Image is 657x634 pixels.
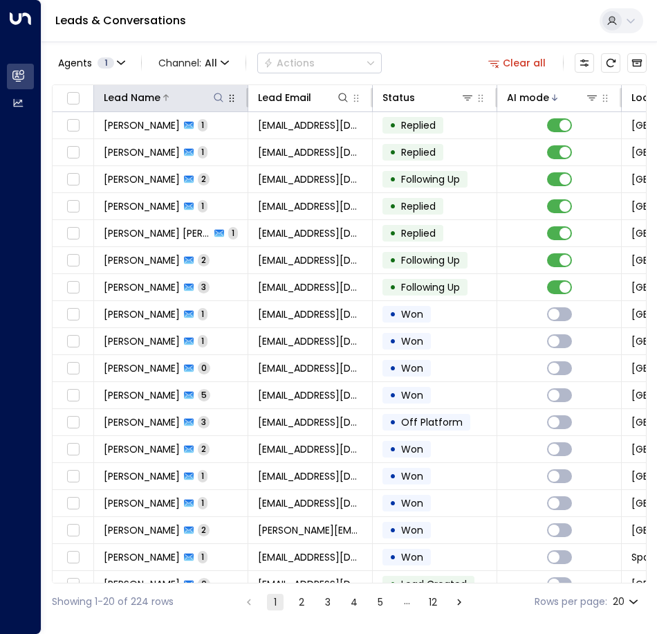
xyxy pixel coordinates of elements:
[198,146,207,158] span: 1
[389,329,396,353] div: •
[382,89,415,106] div: Status
[389,275,396,299] div: •
[535,595,607,609] label: Rows per page:
[55,12,186,28] a: Leads & Conversations
[401,496,423,510] span: Won
[401,469,423,483] span: Won
[401,334,423,348] span: Won
[258,550,362,564] span: charlsescott221@gmail.com
[293,594,310,610] button: Go to page 2
[198,443,210,455] span: 2
[389,518,396,542] div: •
[98,57,114,69] span: 1
[389,572,396,596] div: •
[104,89,225,106] div: Lead Name
[64,117,82,134] span: Toggle select row
[258,442,362,456] span: ahmedfofanah@hotmail.com
[198,119,207,131] span: 1
[258,496,362,510] span: mmcglinchey8@aol.com
[198,173,210,185] span: 2
[258,523,362,537] span: nathan.luke.white@live.co.uk
[198,389,210,401] span: 5
[104,226,210,240] span: Priscilla Olamide Oladipupo
[258,388,362,402] span: joshlynch266@yahoo.com
[451,594,468,610] button: Go to next page
[258,280,362,294] span: susanf@servolct.org.uk
[153,53,234,73] button: Channel:All
[257,53,382,73] button: Actions
[267,594,284,610] button: page 1
[346,594,362,610] button: Go to page 4
[64,441,82,458] span: Toggle select row
[198,308,207,320] span: 1
[401,280,460,294] span: Following Up
[64,549,82,566] span: Toggle select row
[64,576,82,593] span: Toggle select row
[263,57,315,69] div: Actions
[198,524,210,536] span: 2
[389,141,396,164] div: •
[389,410,396,434] div: •
[389,114,396,137] div: •
[64,252,82,269] span: Toggle select row
[258,226,362,240] span: oladipupoolamide335@gmail.com
[401,145,436,159] span: Replied
[104,253,180,267] span: K Jones
[198,551,207,563] span: 1
[258,361,362,375] span: omnicouk1@gmail.com
[64,495,82,512] span: Toggle select row
[258,307,362,321] span: markwilson@gmail.com
[104,172,180,186] span: Vincent Farrell
[104,550,180,564] span: Charles Scott
[401,577,467,591] span: Lead Created
[198,254,210,266] span: 2
[104,361,180,375] span: Nehal Hussain
[64,144,82,161] span: Toggle select row
[389,221,396,245] div: •
[64,279,82,296] span: Toggle select row
[104,118,180,132] span: Amy Brosius
[401,307,423,321] span: Won
[389,248,396,272] div: •
[401,118,436,132] span: Replied
[389,545,396,569] div: •
[507,89,549,106] div: AI mode
[389,194,396,218] div: •
[258,469,362,483] span: neha_29@hotmail.co.uk
[104,496,180,510] span: Maxine Mcglinchey
[389,383,396,407] div: •
[64,387,82,404] span: Toggle select row
[389,437,396,461] div: •
[198,200,207,212] span: 1
[64,468,82,485] span: Toggle select row
[389,302,396,326] div: •
[104,388,180,402] span: Josh Lynch
[258,145,362,159] span: dprb1989@googlemail.com
[389,464,396,488] div: •
[258,118,362,132] span: thepeanut32@hotmail.com
[198,281,210,293] span: 3
[425,594,441,610] button: Go to page 12
[372,594,389,610] button: Go to page 5
[104,199,180,213] span: Helen Whitby
[198,578,210,590] span: 0
[601,53,620,73] span: Refresh
[52,595,174,609] div: Showing 1-20 of 224 rows
[258,577,362,591] span: catalin.stoian@space-station.co.uk
[382,89,474,106] div: Status
[104,89,160,106] div: Lead Name
[401,523,423,537] span: Won
[205,57,217,69] span: All
[64,522,82,539] span: Toggle select row
[401,199,436,213] span: Replied
[58,58,92,68] span: Agents
[104,442,180,456] span: Ahmed Fofanah
[198,497,207,509] span: 1
[389,167,396,191] div: •
[258,334,362,348] span: elizabethola98@gmail.com
[401,415,463,429] span: Off Platform
[240,593,468,610] nav: pagination navigation
[575,53,594,73] button: Customize
[198,335,207,347] span: 1
[483,53,552,73] button: Clear all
